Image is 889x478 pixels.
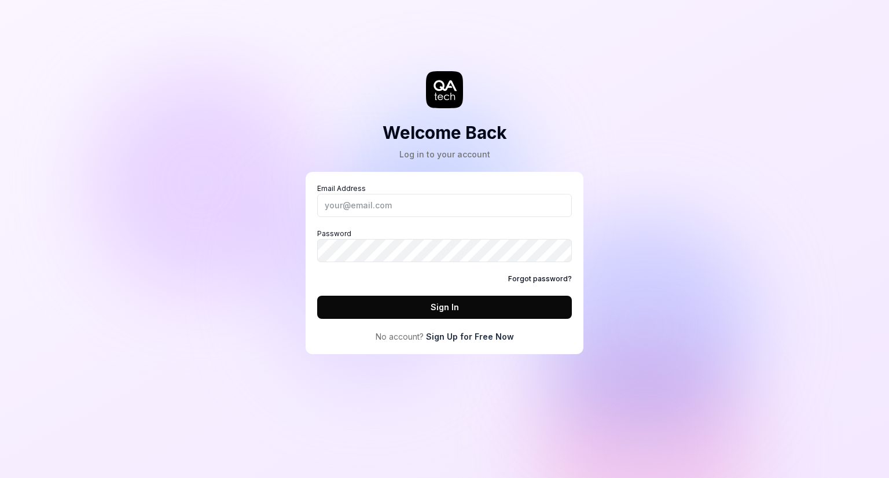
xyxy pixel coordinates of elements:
button: Sign In [317,296,572,319]
label: Password [317,229,572,262]
input: Email Address [317,194,572,217]
label: Email Address [317,183,572,217]
a: Sign Up for Free Now [426,330,514,343]
a: Forgot password? [508,274,572,284]
span: No account? [376,330,424,343]
input: Password [317,239,572,262]
div: Log in to your account [383,148,507,160]
h2: Welcome Back [383,120,507,146]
